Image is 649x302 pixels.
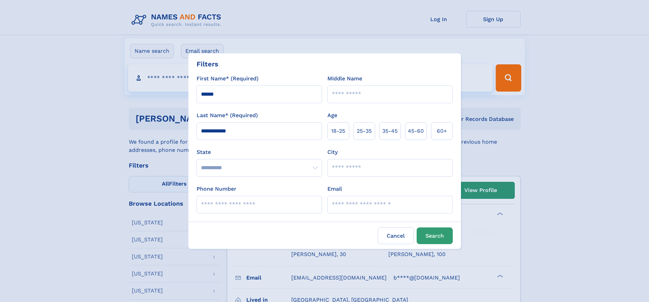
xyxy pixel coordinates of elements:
span: 60+ [437,127,447,135]
span: 45‑60 [408,127,424,135]
label: Last Name* (Required) [197,111,258,120]
span: 25‑35 [357,127,372,135]
label: State [197,148,322,156]
label: Email [327,185,342,193]
span: 35‑45 [382,127,398,135]
label: City [327,148,338,156]
label: Phone Number [197,185,236,193]
label: Cancel [378,227,414,244]
div: Filters [197,59,218,69]
button: Search [417,227,453,244]
label: Middle Name [327,75,362,83]
span: 18‑25 [331,127,345,135]
label: First Name* (Required) [197,75,259,83]
label: Age [327,111,337,120]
